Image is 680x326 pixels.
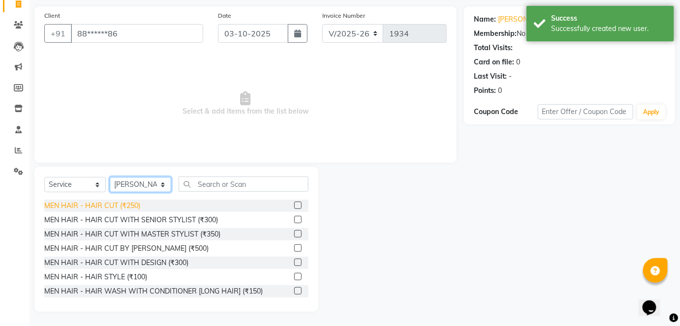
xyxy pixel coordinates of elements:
div: Card on file: [474,57,514,67]
div: Total Visits: [474,43,513,53]
div: 0 [516,57,520,67]
a: [PERSON_NAME] [498,14,553,25]
div: - [509,71,512,82]
div: Points: [474,86,496,96]
div: Last Visit: [474,71,507,82]
div: 0 [498,86,502,96]
div: MEN HAIR - HAIR CUT (₹250) [44,201,140,211]
div: Success [551,13,667,24]
span: Select & add items from the list below [44,55,447,153]
label: Invoice Number [322,11,365,20]
input: Enter Offer / Coupon Code [538,104,634,119]
div: Name: [474,14,496,25]
input: Search or Scan [179,177,309,192]
div: Successfully created new user. [551,24,667,34]
div: MEN HAIR - HAIR STYLE (₹100) [44,272,147,282]
div: No Active Membership [474,29,665,39]
div: MEN HAIR - HAIR CUT WITH MASTER STYLIST (₹350) [44,229,220,239]
iframe: chat widget [639,287,670,316]
button: Apply [637,105,665,119]
div: Membership: [474,29,517,39]
label: Date [218,11,231,20]
div: MEN HAIR - HAIR CUT BY [PERSON_NAME] (₹500) [44,243,209,254]
button: +91 [44,24,72,43]
div: MEN HAIR - HAIR WASH WITH CONDITIONER [LONG HAIR] (₹150) [44,286,263,296]
label: Client [44,11,60,20]
div: MEN HAIR - HAIR CUT WITH SENIOR STYLIST (₹300) [44,215,218,225]
div: Coupon Code [474,107,538,117]
input: Search by Name/Mobile/Email/Code [71,24,203,43]
div: MEN HAIR - HAIR CUT WITH DESIGN (₹300) [44,258,188,268]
